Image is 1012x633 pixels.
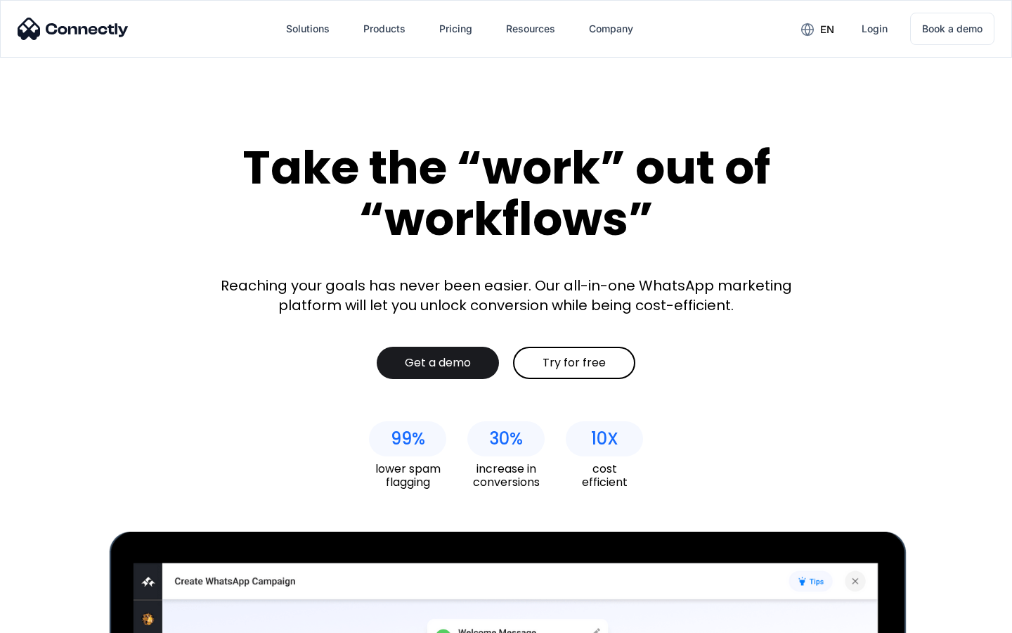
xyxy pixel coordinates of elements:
[211,276,801,315] div: Reaching your goals has never been easier. Our all-in-one WhatsApp marketing platform will let yo...
[405,356,471,370] div: Get a demo
[820,20,834,39] div: en
[543,356,606,370] div: Try for free
[286,19,330,39] div: Solutions
[28,608,84,628] ul: Language list
[377,347,499,379] a: Get a demo
[489,429,523,449] div: 30%
[566,462,643,489] div: cost efficient
[439,19,472,39] div: Pricing
[850,12,899,46] a: Login
[910,13,994,45] a: Book a demo
[862,19,888,39] div: Login
[428,12,484,46] a: Pricing
[190,142,822,244] div: Take the “work” out of “workflows”
[18,18,129,40] img: Connectly Logo
[391,429,425,449] div: 99%
[467,462,545,489] div: increase in conversions
[369,462,446,489] div: lower spam flagging
[513,347,635,379] a: Try for free
[363,19,406,39] div: Products
[14,608,84,628] aside: Language selected: English
[589,19,633,39] div: Company
[506,19,555,39] div: Resources
[591,429,618,449] div: 10X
